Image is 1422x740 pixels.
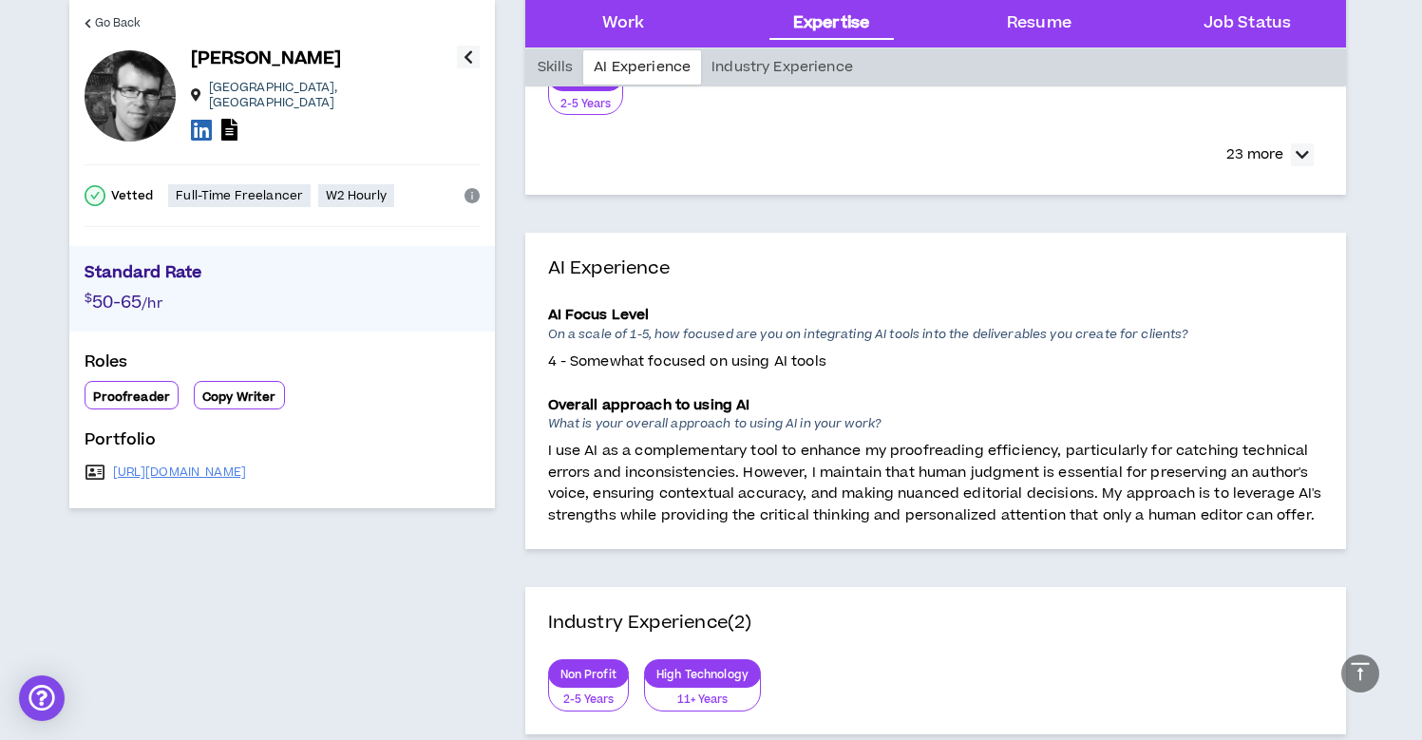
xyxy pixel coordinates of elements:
button: 2-5 Years [548,80,623,116]
button: 11+ Years [644,675,761,712]
button: 2-5 Years [548,675,629,712]
p: [GEOGRAPHIC_DATA] , [GEOGRAPHIC_DATA] [209,80,457,110]
p: Full-Time Freelancer [176,188,303,203]
p: 4 - Somewhat focused on using AI tools [548,351,1323,372]
span: vertical-align-top [1349,660,1372,683]
a: [URL][DOMAIN_NAME] [113,465,247,480]
p: High Technology [645,667,760,681]
div: Industry Experience [701,50,863,85]
p: Roles [85,351,480,381]
div: Job Status [1204,11,1291,36]
p: Overall approach to using AI [548,395,1323,416]
button: 23 more [1217,138,1323,172]
div: Resume [1007,11,1071,36]
p: Proofreader [93,389,171,405]
div: Daniel A. [85,50,176,142]
p: 11+ Years [656,692,749,709]
div: Expertise [793,11,869,36]
span: info-circle [465,188,480,203]
p: W2 Hourly [326,188,387,203]
p: 2-5 Years [560,96,611,113]
p: Vetted [111,188,154,203]
h4: AI Experience [548,256,1323,282]
span: $ [85,290,92,307]
div: AI Experience [583,50,701,85]
div: Work [602,11,645,36]
p: Standard Rate [85,261,480,290]
p: Copy Writer [202,389,276,405]
span: /hr [142,294,161,313]
p: 23 more [1226,144,1283,165]
div: Skills [527,50,584,85]
h4: Industry Experience (2) [548,610,752,636]
p: [PERSON_NAME] [191,46,342,72]
span: Go Back [95,14,142,32]
p: On a scale of 1-5, how focused are you on integrating AI tools into the deliverables you create f... [548,327,1323,351]
p: AI Focus Level [548,305,1323,326]
p: Portfolio [85,428,480,459]
p: I use AI as a complementary tool to enhance my proofreading efficiency, particularly for catching... [548,441,1323,526]
p: 2-5 Years [560,692,616,709]
span: check-circle [85,185,105,206]
p: Non Profit [549,667,628,681]
span: 50-65 [92,290,142,315]
p: What is your overall approach to using AI in your work? [548,416,1323,441]
div: Open Intercom Messenger [19,675,65,721]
